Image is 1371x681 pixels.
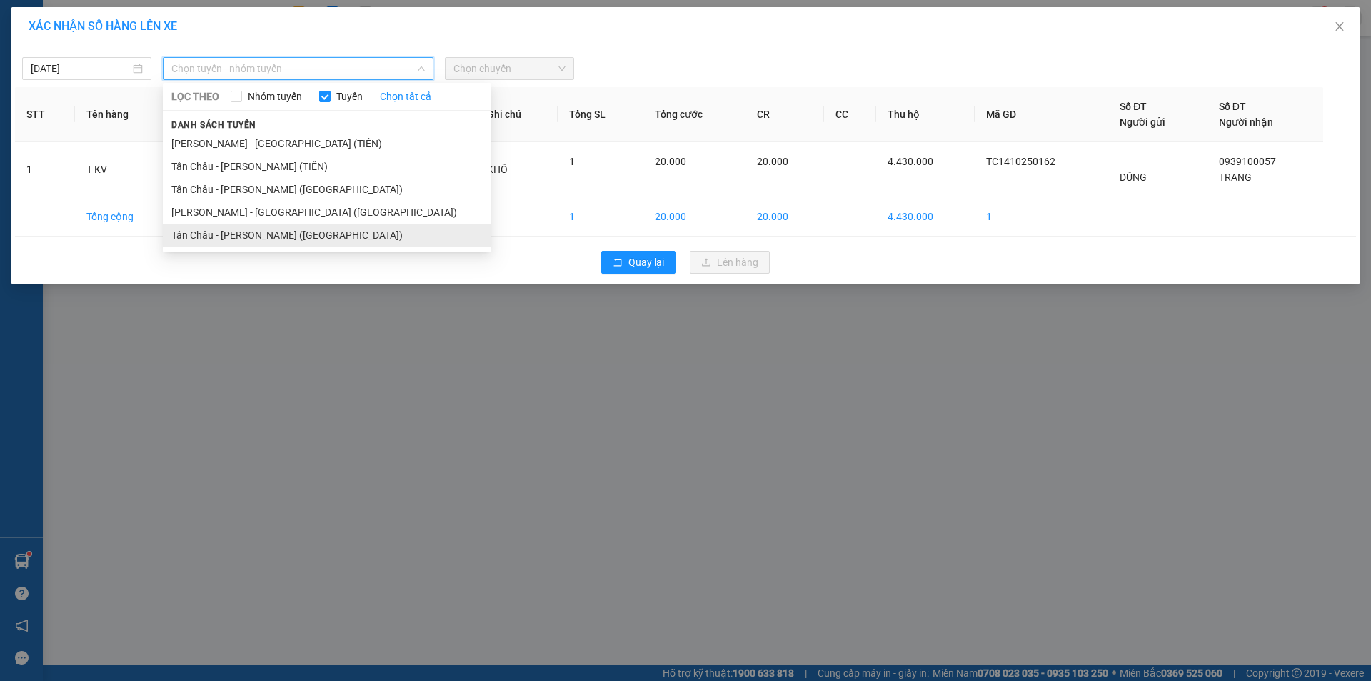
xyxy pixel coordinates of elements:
[29,19,177,33] span: XÁC NHẬN SỐ HÀNG LÊN XE
[163,178,491,201] li: Tân Châu - [PERSON_NAME] ([GEOGRAPHIC_DATA])
[15,142,75,197] td: 1
[1120,116,1165,128] span: Người gửi
[75,87,176,142] th: Tên hàng
[5,85,133,114] strong: VP Gửi :
[628,254,664,270] span: Quay lại
[163,201,491,224] li: [PERSON_NAME] - [GEOGRAPHIC_DATA] ([GEOGRAPHIC_DATA])
[14,7,96,34] strong: CÔNG TY TNHH MTV VẬN TẢI
[380,89,431,104] a: Chọn tất cả
[9,52,101,79] span: Hotline : 1900 633 622
[1334,21,1345,32] span: close
[5,99,133,114] span: [GEOGRAPHIC_DATA]
[601,251,676,274] button: rollbackQuay lại
[171,89,219,104] span: LỌC THEO
[1219,156,1276,167] span: 0939100057
[331,89,368,104] span: Tuyến
[558,87,643,142] th: Tổng SL
[163,119,265,131] span: Danh sách tuyến
[417,64,426,73] span: down
[1120,101,1147,112] span: Số ĐT
[888,156,933,167] span: 4.430.000
[824,87,875,142] th: CC
[15,87,75,142] th: STT
[690,251,770,274] button: uploadLên hàng
[75,142,176,197] td: T KV
[242,89,308,104] span: Nhóm tuyến
[975,197,1108,237] td: 1
[163,155,491,178] li: Tân Châu - [PERSON_NAME] (TIỀN)
[757,156,788,167] span: 20.000
[1219,101,1246,112] span: Số ĐT
[171,58,425,79] span: Chọn tuyến - nhóm tuyến
[975,87,1108,142] th: Mã GD
[487,164,508,175] span: KHÔ
[876,87,975,142] th: Thu hộ
[453,58,566,79] span: Chọn chuyến
[1320,7,1360,47] button: Close
[1219,116,1273,128] span: Người nhận
[569,156,575,167] span: 1
[476,87,558,142] th: Ghi chú
[31,61,130,76] input: 14/10/2025
[643,87,745,142] th: Tổng cước
[131,15,201,72] strong: BIÊN NHẬN
[1219,172,1252,183] span: TRANG
[163,132,491,155] li: [PERSON_NAME] - [GEOGRAPHIC_DATA] (TIỀN)
[558,197,643,237] td: 1
[643,197,745,237] td: 20.000
[876,197,975,237] td: 4.430.000
[613,257,623,269] span: rollback
[75,197,176,237] td: Tổng cộng
[655,156,686,167] span: 20.000
[745,197,824,237] td: 20.000
[163,224,491,247] li: Tân Châu - [PERSON_NAME] ([GEOGRAPHIC_DATA])
[745,87,824,142] th: CR
[986,156,1055,167] span: TC1410250162
[21,36,89,50] strong: HIỆP THÀNH
[1120,172,1147,183] span: DŨNG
